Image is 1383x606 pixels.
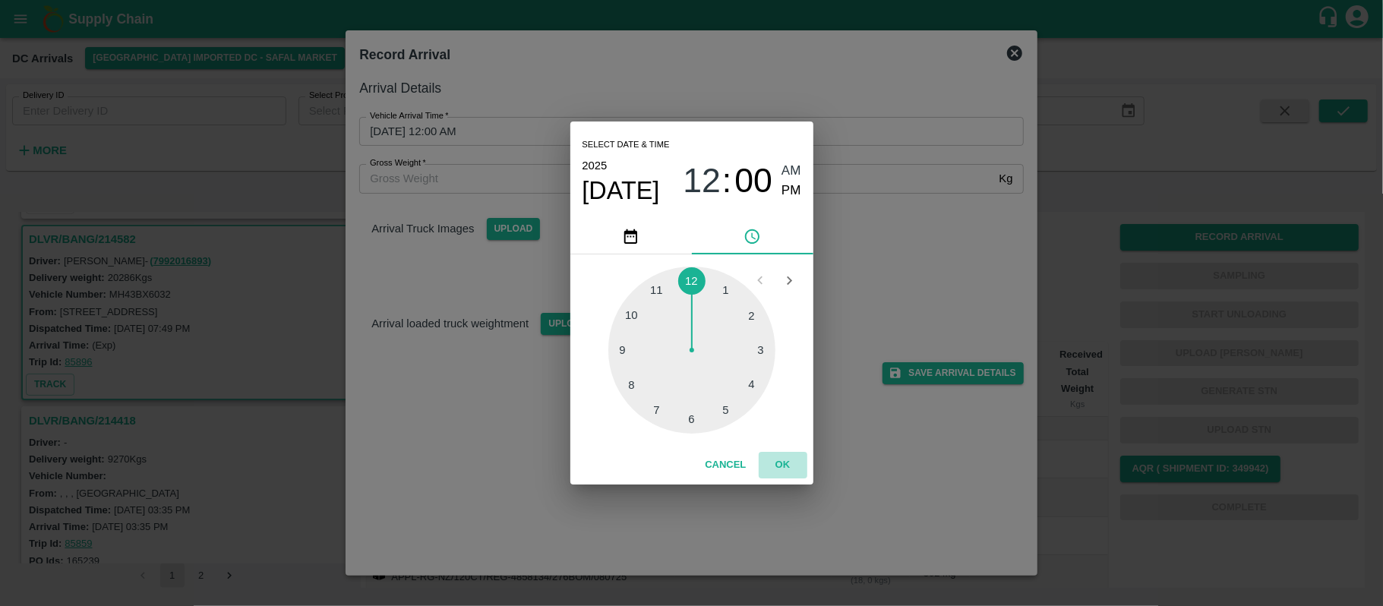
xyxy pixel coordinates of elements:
[781,161,801,181] button: AM
[775,266,804,295] button: Open next view
[722,161,731,201] span: :
[570,218,692,254] button: pick date
[781,181,801,201] button: PM
[699,452,752,478] button: Cancel
[583,156,608,175] button: 2025
[583,175,660,206] button: [DATE]
[683,161,721,201] button: 12
[583,134,670,156] span: Select date & time
[692,218,813,254] button: pick time
[759,452,807,478] button: OK
[734,161,772,201] button: 00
